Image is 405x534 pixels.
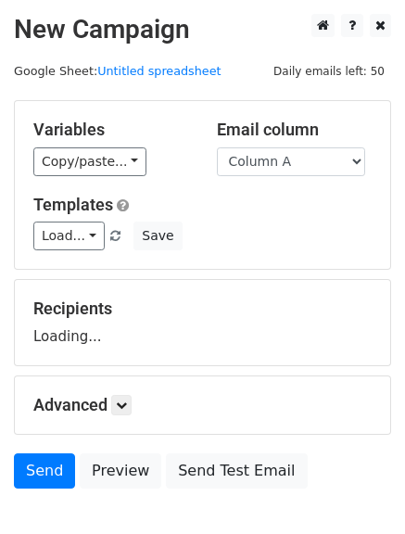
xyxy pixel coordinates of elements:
[33,222,105,250] a: Load...
[217,120,373,140] h5: Email column
[33,147,146,176] a: Copy/paste...
[97,64,221,78] a: Untitled spreadsheet
[14,453,75,489] a: Send
[267,61,391,82] span: Daily emails left: 50
[14,64,221,78] small: Google Sheet:
[33,299,372,319] h5: Recipients
[33,395,372,415] h5: Advanced
[33,299,372,347] div: Loading...
[33,120,189,140] h5: Variables
[80,453,161,489] a: Preview
[14,14,391,45] h2: New Campaign
[133,222,182,250] button: Save
[267,64,391,78] a: Daily emails left: 50
[33,195,113,214] a: Templates
[166,453,307,489] a: Send Test Email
